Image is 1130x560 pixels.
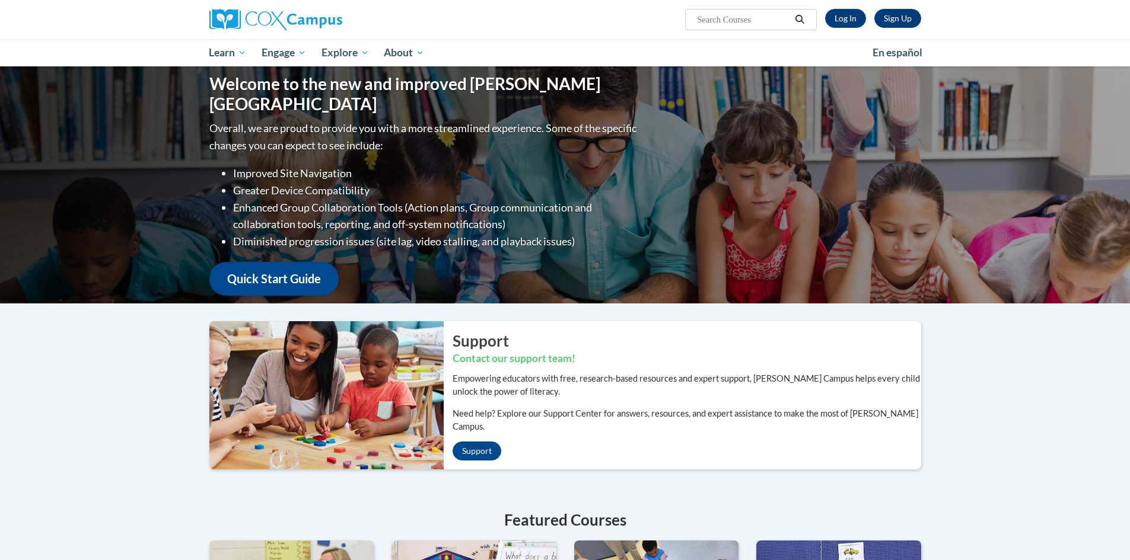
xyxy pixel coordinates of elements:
a: Register [874,9,921,28]
p: Empowering educators with free, research-based resources and expert support, [PERSON_NAME] Campus... [453,372,921,398]
a: Cox Campus [209,9,435,30]
li: Improved Site Navigation [233,165,639,182]
h1: Welcome to the new and improved [PERSON_NAME][GEOGRAPHIC_DATA] [209,74,639,114]
a: Log In [825,9,866,28]
img: Cox Campus [209,9,342,30]
p: Need help? Explore our Support Center for answers, resources, and expert assistance to make the m... [453,407,921,433]
a: Explore [314,39,377,66]
input: Search Courses [696,12,791,27]
button: Search [791,12,808,27]
h3: Contact our support team! [453,351,921,366]
h2: Support [453,330,921,351]
a: Learn [202,39,254,66]
a: About [376,39,432,66]
h4: Featured Courses [209,508,921,532]
img: ... [200,321,444,469]
span: Explore [322,46,369,60]
li: Diminished progression issues (site lag, video stalling, and playback issues) [233,233,639,250]
p: Overall, we are proud to provide you with a more streamlined experience. Some of the specific cha... [209,120,639,154]
span: About [384,46,424,60]
span: En español [873,46,922,59]
a: Quick Start Guide [209,262,339,296]
a: Support [453,441,501,460]
a: En español [865,40,930,65]
span: Engage [262,46,306,60]
li: Greater Device Compatibility [233,182,639,199]
li: Enhanced Group Collaboration Tools (Action plans, Group communication and collaboration tools, re... [233,199,639,233]
a: Engage [254,39,314,66]
div: Main menu [192,39,939,66]
span: Learn [209,46,246,60]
